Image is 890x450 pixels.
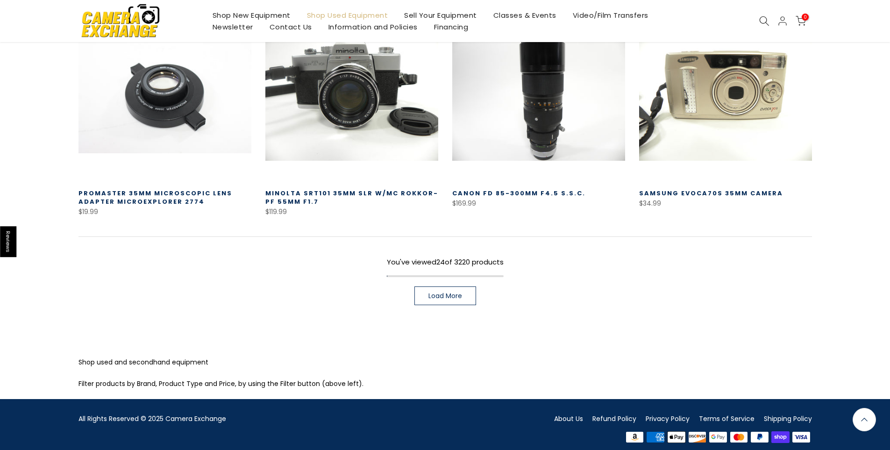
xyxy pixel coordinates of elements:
img: apple pay [666,430,687,444]
img: google pay [708,430,729,444]
a: Sell Your Equipment [396,9,485,21]
span: 0 [802,14,809,21]
div: $19.99 [78,206,251,218]
a: Refund Policy [592,414,636,423]
a: Financing [426,21,477,33]
a: Terms of Service [699,414,755,423]
a: Samsung Evoca70s 35mm Camera [639,189,783,198]
a: About Us [554,414,583,423]
div: $169.99 [452,198,625,209]
a: 0 [796,16,806,26]
div: $34.99 [639,198,812,209]
img: visa [791,430,812,444]
p: Shop used and secondhand equipment [78,357,812,368]
span: 24 [436,257,445,267]
img: master [728,430,749,444]
a: Newsletter [204,21,261,33]
img: amazon payments [624,430,645,444]
a: Shop New Equipment [204,9,299,21]
span: Load More [428,293,462,299]
a: Promaster 35mm Microscopic Lens Adapter MicroExplorer 2774 [78,189,232,206]
a: Canon FD 85-300mm f4.5 S.S.C. [452,189,585,198]
img: shopify pay [770,430,791,444]
div: All Rights Reserved © 2025 Camera Exchange [78,413,438,425]
a: Video/Film Transfers [564,9,656,21]
img: paypal [749,430,770,444]
p: Filter products by Brand, Product Type and Price, by using the Filter button (above left). [78,378,812,390]
img: discover [687,430,708,444]
a: Minolta SRT101 35mm SLR w/MC Rokkor-PF 55mm f1.7 [265,189,438,206]
a: Contact Us [261,21,320,33]
a: Information and Policies [320,21,426,33]
a: Shop Used Equipment [299,9,396,21]
a: Classes & Events [485,9,564,21]
a: Load More [414,286,476,305]
a: Back to the top [853,408,876,431]
a: Shipping Policy [764,414,812,423]
div: $119.99 [265,206,438,218]
span: You've viewed of 3220 products [387,257,504,267]
img: american express [645,430,666,444]
a: Privacy Policy [646,414,690,423]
